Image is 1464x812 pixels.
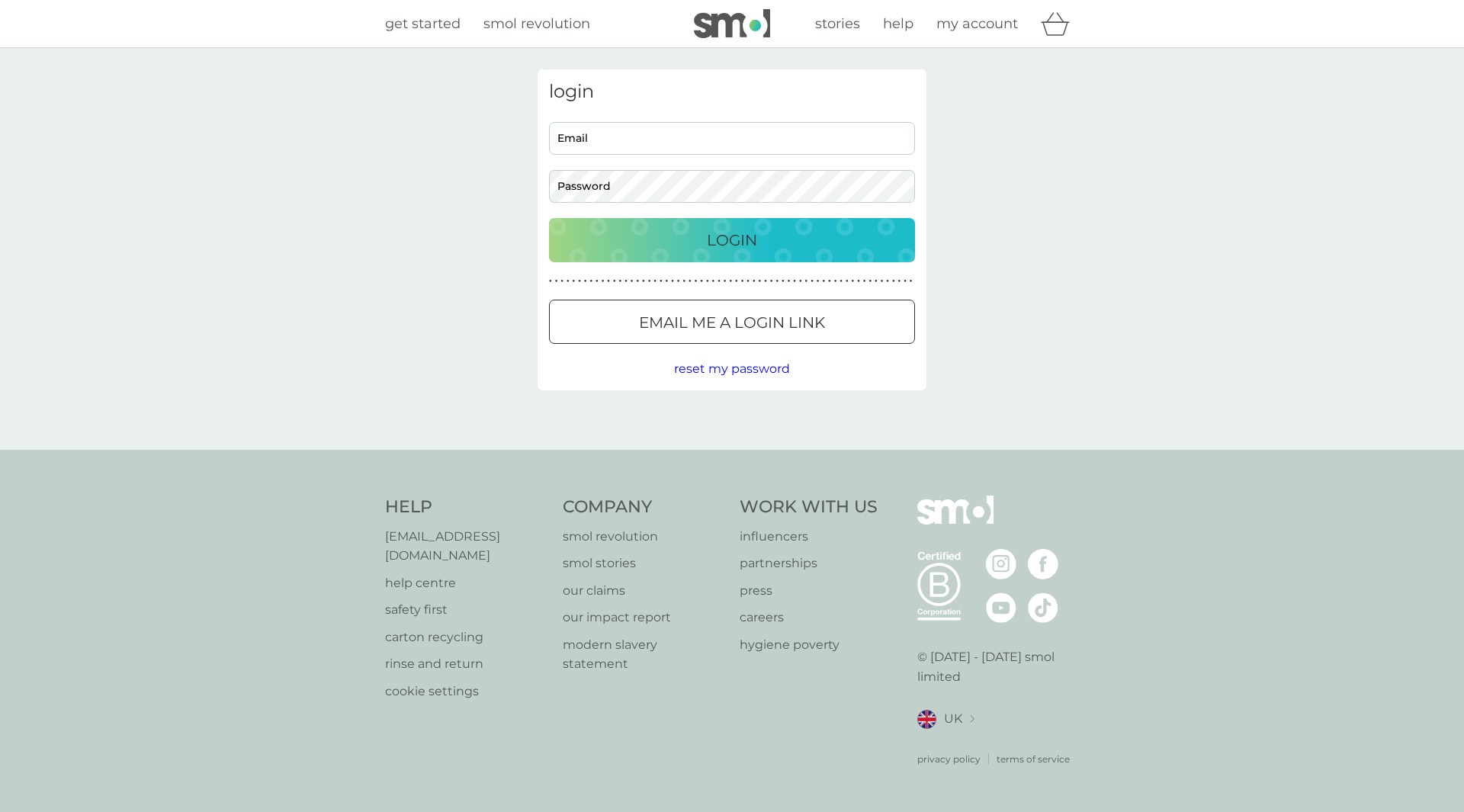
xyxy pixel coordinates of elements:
p: ● [910,278,913,285]
a: smol revolution [563,527,725,547]
a: terms of service [997,752,1070,766]
p: ● [904,278,907,285]
a: careers [740,608,878,627]
p: ● [741,278,744,285]
p: Email me a login link [639,310,825,335]
a: get started [385,13,461,35]
p: ● [793,278,796,285]
button: reset my password [674,359,790,379]
p: ● [724,278,727,285]
a: carton recycling [385,627,547,647]
a: safety first [385,600,547,620]
p: ● [898,278,901,285]
img: smol [917,496,994,547]
p: ● [805,278,808,285]
p: Login [707,228,757,252]
a: smol stories [563,554,725,573]
p: ● [788,278,791,285]
p: ● [636,278,639,285]
p: our claims [563,581,725,601]
h4: Work With Us [740,496,878,519]
span: help [883,15,913,32]
p: ● [596,278,599,285]
p: ● [875,278,878,285]
span: reset my password [674,361,790,376]
p: ● [660,278,663,285]
p: ● [613,278,616,285]
p: ● [706,278,709,285]
a: stories [815,13,860,35]
a: help [883,13,913,35]
p: ● [712,278,715,285]
p: ● [799,278,802,285]
span: stories [815,15,860,32]
p: ● [602,278,605,285]
a: help centre [385,573,547,593]
p: ● [584,278,587,285]
p: ● [653,278,657,285]
a: my account [936,13,1018,35]
p: ● [607,278,610,285]
p: ● [619,278,622,285]
a: modern slavery statement [563,635,725,674]
a: our impact report [563,608,725,627]
img: visit the smol Facebook page [1028,549,1058,579]
p: ● [857,278,860,285]
p: ● [817,278,820,285]
p: ● [764,278,767,285]
a: press [740,581,878,601]
img: visit the smol Tiktok page [1028,592,1058,623]
p: ● [735,278,738,285]
a: influencers [740,527,878,547]
p: ● [578,278,581,285]
p: ● [555,278,558,285]
p: ● [775,278,779,285]
button: Email me a login link [549,300,915,344]
p: ● [863,278,866,285]
a: hygiene poverty [740,635,878,655]
a: cookie settings [385,682,547,701]
a: [EMAIL_ADDRESS][DOMAIN_NAME] [385,527,547,566]
img: visit the smol Youtube page [986,592,1016,623]
p: ● [840,278,843,285]
a: rinse and return [385,654,547,674]
p: ● [834,278,837,285]
p: ● [549,278,552,285]
p: ● [811,278,814,285]
p: ● [648,278,651,285]
p: ● [642,278,645,285]
a: partnerships [740,554,878,573]
p: ● [852,278,855,285]
span: smol revolution [483,15,590,32]
h4: Help [385,496,547,519]
p: ● [567,278,570,285]
img: smol [694,9,770,38]
p: ● [746,278,750,285]
p: ● [573,278,576,285]
p: ● [886,278,889,285]
h4: Company [563,496,725,519]
p: ● [770,278,773,285]
img: select a new location [970,715,974,724]
h3: login [549,81,915,103]
p: ● [671,278,674,285]
button: Login [549,218,915,262]
p: ● [689,278,692,285]
p: ● [729,278,732,285]
p: ● [589,278,592,285]
p: © [DATE] - [DATE] smol limited [917,647,1080,686]
div: basket [1041,8,1079,39]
